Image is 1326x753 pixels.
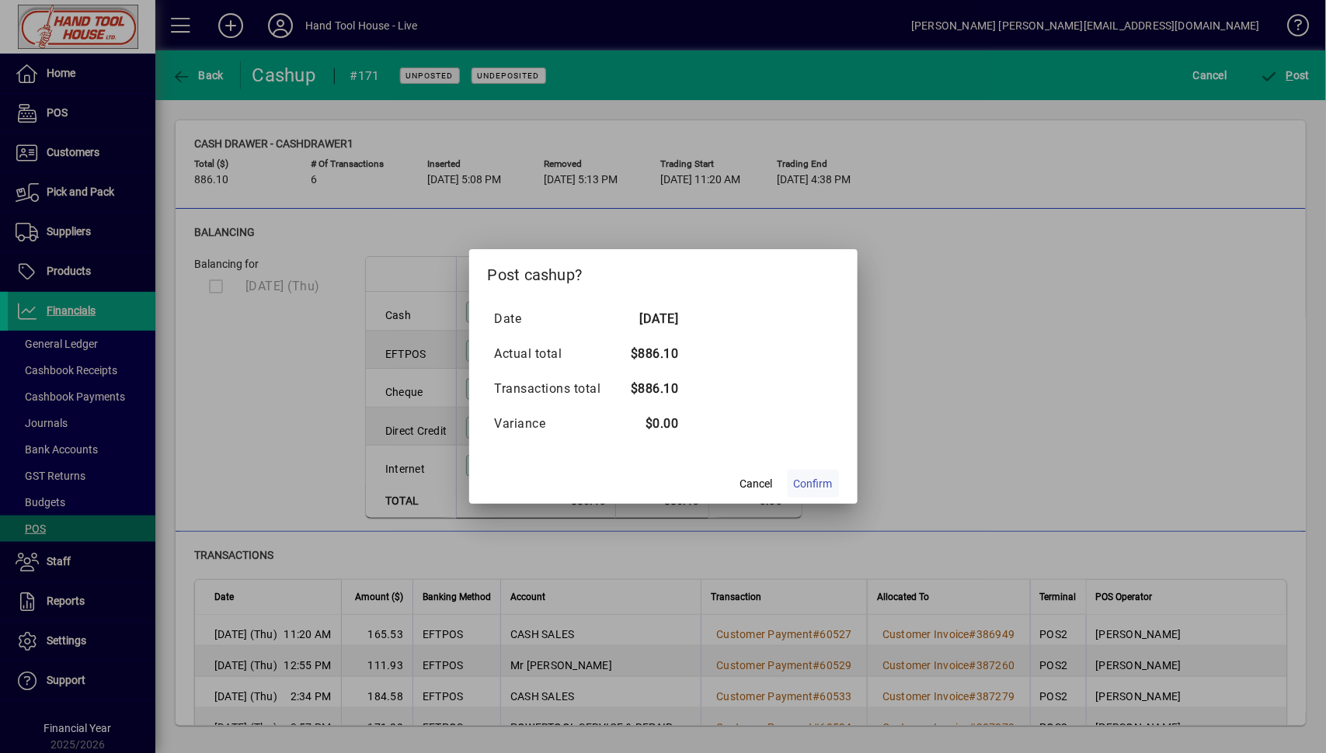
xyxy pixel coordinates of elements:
[494,301,617,336] td: Date
[494,371,617,406] td: Transactions total
[617,406,679,441] td: $0.00
[617,371,679,406] td: $886.10
[617,301,679,336] td: [DATE]
[617,336,679,371] td: $886.10
[788,470,839,498] button: Confirm
[469,249,858,294] h2: Post cashup?
[794,476,833,492] span: Confirm
[732,470,781,498] button: Cancel
[494,336,617,371] td: Actual total
[740,476,773,492] span: Cancel
[494,406,617,441] td: Variance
